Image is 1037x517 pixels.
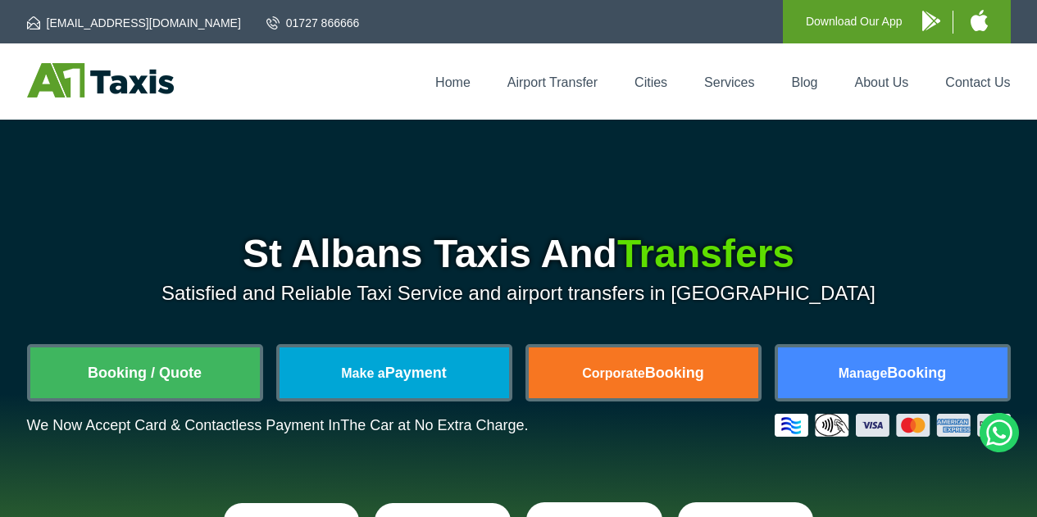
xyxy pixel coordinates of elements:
[778,347,1007,398] a: ManageBooking
[839,366,888,380] span: Manage
[791,75,817,89] a: Blog
[806,11,903,32] p: Download Our App
[922,11,940,31] img: A1 Taxis Android App
[855,75,909,89] a: About Us
[945,75,1010,89] a: Contact Us
[582,366,644,380] span: Corporate
[27,15,241,31] a: [EMAIL_ADDRESS][DOMAIN_NAME]
[27,282,1011,305] p: Satisfied and Reliable Taxi Service and airport transfers in [GEOGRAPHIC_DATA]
[280,347,509,398] a: Make aPayment
[435,75,471,89] a: Home
[529,347,758,398] a: CorporateBooking
[27,417,529,434] p: We Now Accept Card & Contactless Payment In
[27,234,1011,274] h1: St Albans Taxis And
[634,75,667,89] a: Cities
[340,417,528,433] span: The Car at No Extra Charge.
[775,414,1011,437] img: Credit And Debit Cards
[27,63,174,98] img: A1 Taxis St Albans LTD
[971,10,988,31] img: A1 Taxis iPhone App
[617,232,794,275] span: Transfers
[704,75,754,89] a: Services
[341,366,384,380] span: Make a
[266,15,360,31] a: 01727 866666
[30,347,260,398] a: Booking / Quote
[507,75,598,89] a: Airport Transfer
